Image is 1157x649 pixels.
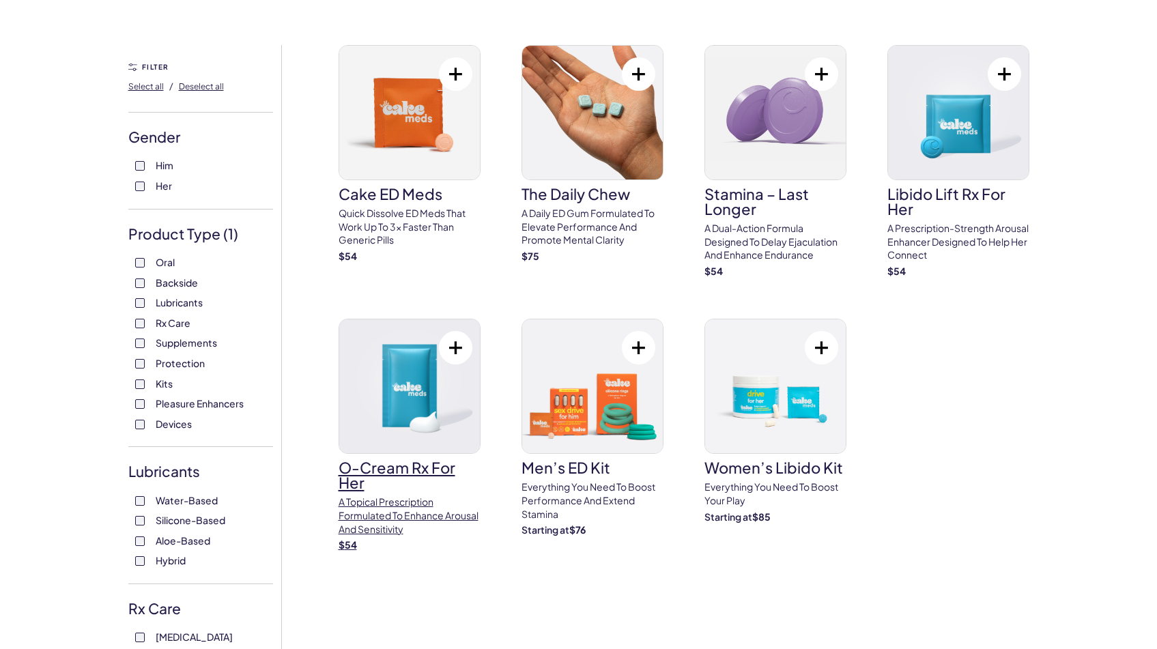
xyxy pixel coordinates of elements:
p: Quick dissolve ED Meds that work up to 3x faster than generic pills [339,207,481,247]
img: Men’s ED Kit [522,319,663,453]
h3: Stamina – Last Longer [704,186,846,216]
strong: $ 54 [704,265,723,277]
h3: O-Cream Rx for Her [339,460,481,490]
p: Everything you need to Boost Your Play [704,480,846,507]
strong: $ 54 [887,265,906,277]
img: Cake ED Meds [339,46,480,179]
button: Deselect all [179,75,224,97]
h3: Women’s Libido Kit [704,460,846,475]
p: A prescription-strength arousal enhancer designed to help her connect [887,222,1029,262]
span: Water-Based [156,491,218,509]
input: Aloe-Based [135,536,145,546]
span: Devices [156,415,192,433]
a: Cake ED MedsCake ED MedsQuick dissolve ED Meds that work up to 3x faster than generic pills$54 [339,45,481,263]
input: Water-Based [135,496,145,506]
input: Hybrid [135,556,145,566]
span: Deselect all [179,81,224,91]
button: Select all [128,75,164,97]
a: O-Cream Rx for HerO-Cream Rx for HerA topical prescription formulated to enhance arousal and sens... [339,319,481,551]
p: A Daily ED Gum Formulated To Elevate Performance And Promote Mental Clarity [522,207,663,247]
span: Starting at [704,510,752,523]
img: Stamina – Last Longer [705,46,846,179]
input: Kits [135,379,145,389]
span: / [169,80,173,92]
span: Oral [156,253,175,271]
input: Protection [135,359,145,369]
span: Starting at [522,523,569,536]
p: Everything You need to boost performance and extend Stamina [522,480,663,521]
a: Women’s Libido KitWomen’s Libido KitEverything you need to Boost Your PlayStarting at$85 [704,319,846,523]
p: A topical prescription formulated to enhance arousal and sensitivity [339,495,481,536]
input: Pleasure Enhancers [135,399,145,409]
span: Aloe-Based [156,532,210,549]
span: Him [156,156,173,174]
span: [MEDICAL_DATA] [156,628,233,646]
img: Libido Lift Rx For Her [888,46,1029,179]
span: Pleasure Enhancers [156,394,244,412]
span: Kits [156,375,173,392]
h3: Libido Lift Rx For Her [887,186,1029,216]
input: Devices [135,420,145,429]
input: Supplements [135,338,145,348]
input: Silicone-Based [135,516,145,525]
span: Select all [128,81,164,91]
span: Backside [156,274,198,291]
span: Hybrid [156,551,186,569]
img: Women’s Libido Kit [705,319,846,453]
input: [MEDICAL_DATA] [135,633,145,642]
input: Rx Care [135,319,145,328]
strong: $ 54 [339,250,357,262]
input: Her [135,182,145,191]
a: Men’s ED KitMen’s ED KitEverything You need to boost performance and extend StaminaStarting at$76 [522,319,663,536]
strong: $ 76 [569,523,586,536]
strong: $ 54 [339,538,357,551]
img: O-Cream Rx for Her [339,319,480,453]
span: Supplements [156,334,217,351]
span: Her [156,177,172,194]
a: Stamina – Last LongerStamina – Last LongerA dual-action formula designed to delay ejaculation and... [704,45,846,278]
input: Backside [135,278,145,288]
input: Him [135,161,145,171]
img: The Daily Chew [522,46,663,179]
a: The Daily ChewThe Daily ChewA Daily ED Gum Formulated To Elevate Performance And Promote Mental C... [522,45,663,263]
a: Libido Lift Rx For HerLibido Lift Rx For HerA prescription-strength arousal enhancer designed to ... [887,45,1029,278]
input: Oral [135,258,145,268]
span: Silicone-Based [156,511,225,529]
strong: $ 75 [522,250,539,262]
span: Lubricants [156,293,203,311]
h3: Cake ED Meds [339,186,481,201]
input: Lubricants [135,298,145,308]
span: Protection [156,354,205,372]
strong: $ 85 [752,510,771,523]
h3: The Daily Chew [522,186,663,201]
span: Rx Care [156,314,190,332]
h3: Men’s ED Kit [522,460,663,475]
p: A dual-action formula designed to delay ejaculation and enhance endurance [704,222,846,262]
